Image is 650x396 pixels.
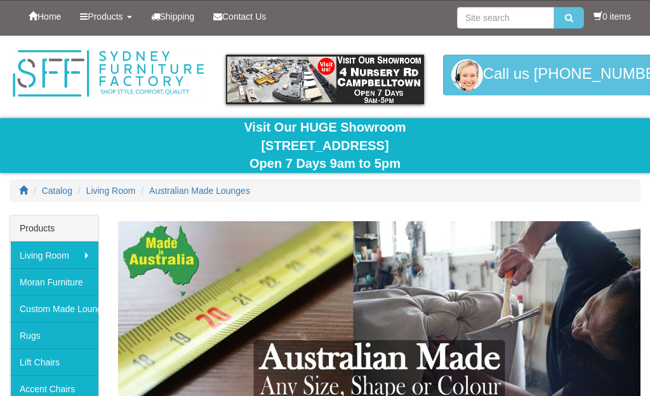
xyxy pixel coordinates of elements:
a: Shipping [142,1,204,32]
a: Australian Made Lounges [149,186,250,196]
a: Living Room [86,186,136,196]
a: Home [19,1,70,32]
a: Lift Chairs [10,348,98,375]
a: Living Room [10,242,98,268]
img: showroom.gif [226,55,423,104]
a: Catalog [42,186,72,196]
span: Home [37,11,61,22]
a: Moran Furniture [10,268,98,295]
span: Products [88,11,123,22]
span: Contact Us [222,11,266,22]
a: Rugs [10,322,98,348]
input: Site search [457,7,554,29]
span: Shipping [160,11,195,22]
a: Products [70,1,141,32]
div: Visit Our HUGE Showroom [STREET_ADDRESS] Open 7 Days 9am to 5pm [10,118,640,173]
a: Custom Made Lounges [10,295,98,322]
img: Sydney Furniture Factory [10,48,207,99]
li: 0 items [594,10,631,23]
div: Products [10,215,98,242]
a: Contact Us [204,1,275,32]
